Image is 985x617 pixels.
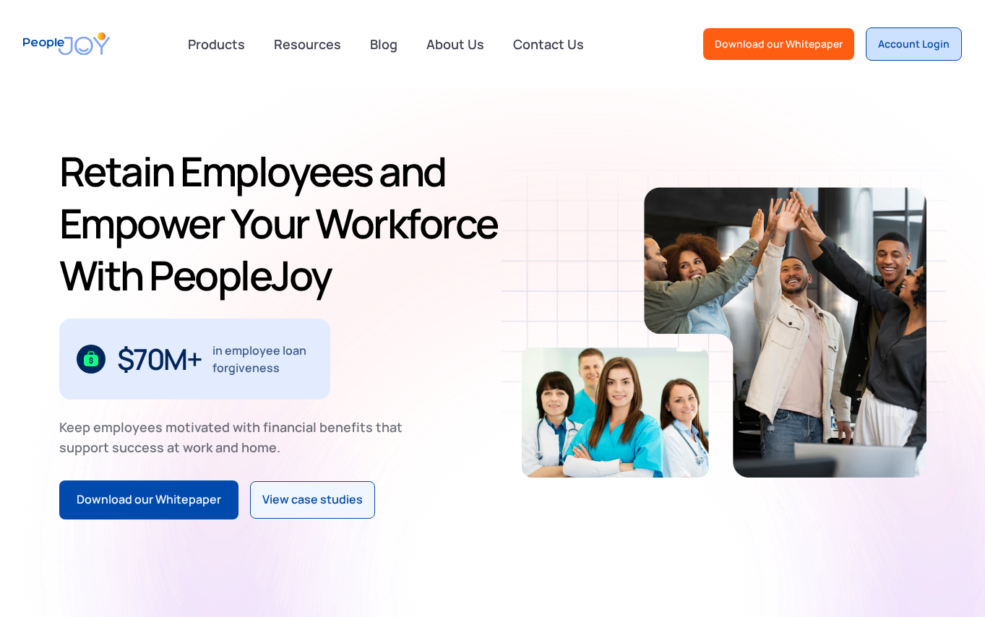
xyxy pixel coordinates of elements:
a: About Us [418,28,493,60]
a: Download our Whitepaper [703,28,854,60]
div: 1 / 3 [59,319,330,400]
div: Products [179,30,254,59]
div: in employee loan forgiveness [212,342,313,376]
a: Contact Us [504,28,593,60]
a: View case studies [250,481,375,519]
div: $70M+ [117,348,202,371]
div: View case studies [262,491,363,509]
div: Download our Whitepaper [715,37,843,51]
div: Account Login [878,37,950,51]
div: Keep employees motivated with financial benefits that support success at work and home. [59,417,415,457]
h1: Retain Employees and Empower Your Workforce With PeopleJoy [59,145,510,301]
img: Retain-Employees-PeopleJoy [644,187,926,478]
a: Download our Whitepaper [59,480,238,519]
div: Download our Whitepaper [77,491,221,509]
a: Account Login [866,27,962,61]
a: Resources [265,28,350,60]
img: Retain-Employees-PeopleJoy [522,348,709,478]
a: Blog [361,28,406,60]
a: home [23,23,110,64]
